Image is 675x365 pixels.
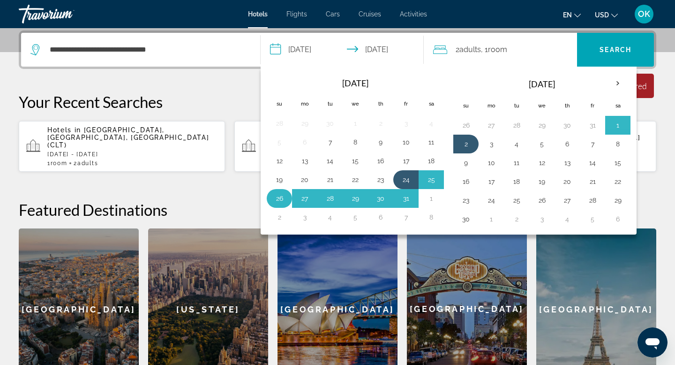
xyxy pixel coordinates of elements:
[638,9,650,19] span: OK
[479,73,605,95] th: [DATE]
[534,137,549,151] button: Day 5
[74,160,98,167] span: 2
[49,43,246,57] input: Search hotel destination
[560,194,575,207] button: Day 27
[577,33,654,67] button: Search
[509,137,524,151] button: Day 4
[605,73,630,94] button: Next month
[509,156,524,169] button: Day 11
[637,327,667,357] iframe: Кнопка запуска окна обмена сообщениями
[47,160,67,167] span: 1
[610,194,625,207] button: Day 29
[272,154,287,167] button: Day 12
[373,117,388,130] button: Day 2
[610,175,625,188] button: Day 22
[292,73,419,93] th: [DATE]
[19,121,225,172] button: Hotels in [GEOGRAPHIC_DATA], [GEOGRAPHIC_DATA], [GEOGRAPHIC_DATA] (CLT)[DATE] - [DATE]1Room2Adults
[297,117,312,130] button: Day 29
[297,136,312,149] button: Day 6
[481,43,507,56] span: , 1
[424,173,439,186] button: Day 25
[297,192,312,205] button: Day 27
[322,117,337,130] button: Day 30
[322,136,337,149] button: Day 7
[326,10,340,18] a: Cars
[488,45,507,54] span: Room
[373,136,388,149] button: Day 9
[51,160,67,167] span: Room
[600,46,631,53] span: Search
[286,10,307,18] span: Flights
[610,137,625,151] button: Day 8
[21,33,654,67] div: Search widget
[458,156,473,169] button: Day 9
[348,136,363,149] button: Day 8
[458,175,473,188] button: Day 16
[47,126,209,149] span: [GEOGRAPHIC_DATA], [GEOGRAPHIC_DATA], [GEOGRAPHIC_DATA] (CLT)
[560,156,575,169] button: Day 13
[322,211,337,224] button: Day 4
[77,160,98,167] span: Adults
[373,211,388,224] button: Day 6
[47,126,81,134] span: Hotels in
[585,119,600,132] button: Day 31
[585,137,600,151] button: Day 7
[484,119,499,132] button: Day 27
[400,10,427,18] span: Activities
[484,194,499,207] button: Day 24
[272,117,287,130] button: Day 28
[398,117,413,130] button: Day 3
[560,175,575,188] button: Day 20
[610,213,625,226] button: Day 6
[585,213,600,226] button: Day 5
[484,175,499,188] button: Day 17
[560,213,575,226] button: Day 4
[484,213,499,226] button: Day 1
[19,200,656,219] h2: Featured Destinations
[322,154,337,167] button: Day 14
[484,137,499,151] button: Day 3
[348,211,363,224] button: Day 5
[610,119,625,132] button: Day 1
[509,194,524,207] button: Day 25
[398,154,413,167] button: Day 17
[267,73,444,227] table: Left calendar grid
[509,119,524,132] button: Day 28
[453,73,630,228] table: Right calendar grid
[424,154,439,167] button: Day 18
[595,11,609,19] span: USD
[373,173,388,186] button: Day 23
[534,194,549,207] button: Day 26
[359,10,381,18] a: Cruises
[398,173,413,186] button: Day 24
[348,192,363,205] button: Day 29
[610,156,625,169] button: Day 15
[348,173,363,186] button: Day 22
[272,211,287,224] button: Day 2
[322,173,337,186] button: Day 21
[534,213,549,226] button: Day 3
[459,45,481,54] span: Adults
[585,175,600,188] button: Day 21
[47,151,217,158] p: [DATE] - [DATE]
[272,136,287,149] button: Day 5
[322,192,337,205] button: Day 28
[373,154,388,167] button: Day 16
[458,119,473,132] button: Day 26
[456,43,481,56] span: 2
[348,154,363,167] button: Day 15
[424,136,439,149] button: Day 11
[563,11,572,19] span: en
[19,92,656,111] p: Your Recent Searches
[595,8,618,22] button: Change currency
[484,156,499,169] button: Day 10
[248,10,268,18] a: Hotels
[373,192,388,205] button: Day 30
[272,192,287,205] button: Day 26
[563,8,581,22] button: Change language
[261,33,424,67] button: Select check in and out date
[272,173,287,186] button: Day 19
[509,213,524,226] button: Day 2
[348,117,363,130] button: Day 1
[424,117,439,130] button: Day 4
